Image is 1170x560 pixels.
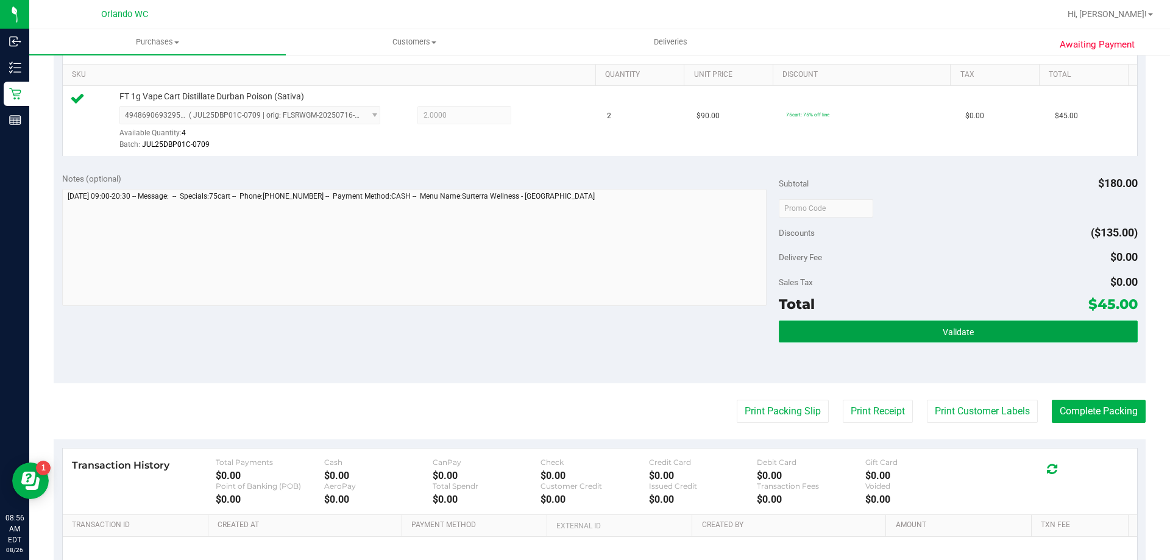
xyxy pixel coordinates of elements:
[29,37,286,48] span: Purchases
[542,29,799,55] a: Deliveries
[433,481,541,491] div: Total Spendr
[865,481,974,491] div: Voided
[865,494,974,505] div: $0.00
[142,140,210,149] span: JUL25DBP01C-0709
[9,114,21,126] inline-svg: Reports
[1049,70,1123,80] a: Total
[779,252,822,262] span: Delivery Fee
[757,458,865,467] div: Debit Card
[9,62,21,74] inline-svg: Inventory
[943,327,974,337] span: Validate
[1068,9,1147,19] span: Hi, [PERSON_NAME]!
[757,481,865,491] div: Transaction Fees
[1060,38,1135,52] span: Awaiting Payment
[779,199,873,218] input: Promo Code
[286,29,542,55] a: Customers
[865,470,974,481] div: $0.00
[649,494,757,505] div: $0.00
[182,129,186,137] span: 4
[101,9,148,19] span: Orlando WC
[324,470,433,481] div: $0.00
[1088,296,1138,313] span: $45.00
[286,37,542,48] span: Customers
[649,458,757,467] div: Credit Card
[216,481,324,491] div: Point of Banking (POB)
[5,545,24,555] p: 08/26
[702,520,881,530] a: Created By
[757,494,865,505] div: $0.00
[779,179,809,188] span: Subtotal
[433,458,541,467] div: CanPay
[786,112,829,118] span: 75cart: 75% off line
[36,461,51,475] iframe: Resource center unread badge
[757,470,865,481] div: $0.00
[965,110,984,122] span: $0.00
[649,481,757,491] div: Issued Credit
[72,70,590,80] a: SKU
[637,37,704,48] span: Deliveries
[72,520,204,530] a: Transaction ID
[216,458,324,467] div: Total Payments
[9,88,21,100] inline-svg: Retail
[737,400,829,423] button: Print Packing Slip
[324,481,433,491] div: AeroPay
[782,70,946,80] a: Discount
[960,70,1035,80] a: Tax
[779,321,1137,342] button: Validate
[218,520,397,530] a: Created At
[607,110,611,122] span: 2
[779,222,815,244] span: Discounts
[5,512,24,545] p: 08:56 AM EDT
[119,91,304,102] span: FT 1g Vape Cart Distillate Durban Poison (Sativa)
[779,277,813,287] span: Sales Tax
[1098,177,1138,190] span: $180.00
[119,124,394,148] div: Available Quantity:
[1041,520,1123,530] a: Txn Fee
[843,400,913,423] button: Print Receipt
[1091,226,1138,239] span: ($135.00)
[779,296,815,313] span: Total
[119,140,140,149] span: Batch:
[433,470,541,481] div: $0.00
[1110,250,1138,263] span: $0.00
[547,515,692,537] th: External ID
[865,458,974,467] div: Gift Card
[433,494,541,505] div: $0.00
[541,458,649,467] div: Check
[896,520,1027,530] a: Amount
[541,470,649,481] div: $0.00
[62,174,121,183] span: Notes (optional)
[1055,110,1078,122] span: $45.00
[605,70,679,80] a: Quantity
[649,470,757,481] div: $0.00
[694,70,768,80] a: Unit Price
[697,110,720,122] span: $90.00
[216,470,324,481] div: $0.00
[216,494,324,505] div: $0.00
[29,29,286,55] a: Purchases
[324,458,433,467] div: Cash
[541,481,649,491] div: Customer Credit
[411,520,542,530] a: Payment Method
[1052,400,1146,423] button: Complete Packing
[324,494,433,505] div: $0.00
[9,35,21,48] inline-svg: Inbound
[1110,275,1138,288] span: $0.00
[927,400,1038,423] button: Print Customer Labels
[12,463,49,499] iframe: Resource center
[541,494,649,505] div: $0.00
